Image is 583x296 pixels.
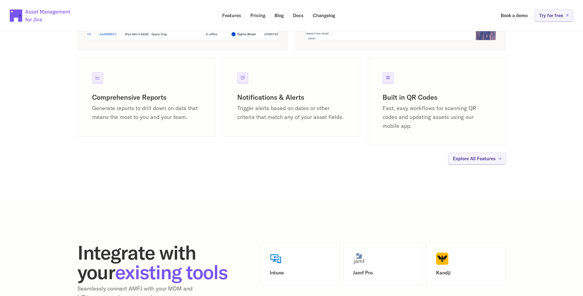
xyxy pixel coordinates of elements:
[453,156,496,161] p: Explore All Features
[115,260,227,284] span: existing tools
[436,270,496,276] h3: Kandji
[308,9,339,21] a: Changelog
[222,13,241,18] p: Features
[383,93,491,102] h3: Built in QR Codes
[448,153,506,165] a: Explore All Features
[92,104,201,122] p: Generate reports to drill down on data that means the most to you and your team.
[293,13,304,18] p: Docs
[92,93,201,102] h3: Comprehensive Reports
[275,13,284,18] p: Blog
[270,9,288,21] a: Blog
[496,9,532,21] a: Book a demo
[539,13,563,18] p: Try for free
[77,243,230,282] h2: Integrate with your
[270,270,330,276] h3: Intune
[218,9,245,21] a: Features
[383,104,491,130] p: Fast, easy workflows for scanning QR codes and updating assets using our mobile app.
[313,13,335,18] p: Changelog
[237,93,346,102] h3: Notifications & Alerts
[237,104,346,122] p: Trigger alerts based on dates or other criteria that match any of your asset fields.
[501,13,528,18] p: Book a demo
[250,13,265,18] p: Pricing
[353,270,413,276] h3: Jamf Pro
[534,9,573,21] a: Try for free
[246,9,270,21] a: Pricing
[289,9,308,21] a: Docs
